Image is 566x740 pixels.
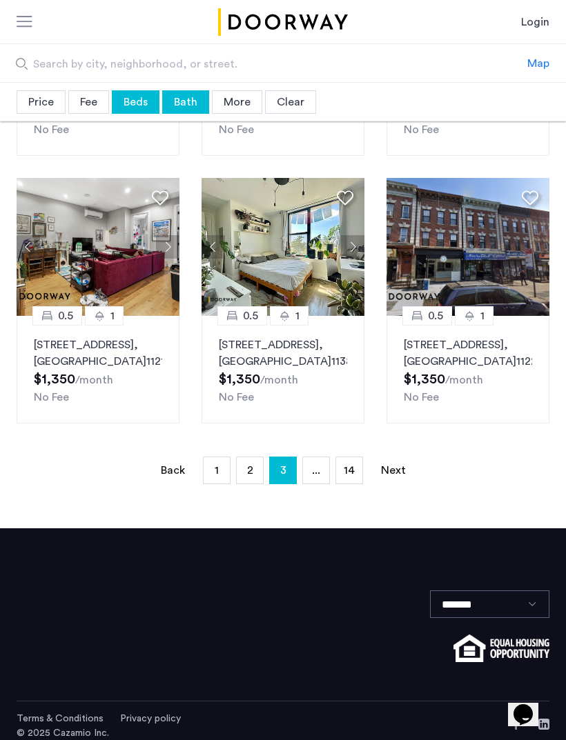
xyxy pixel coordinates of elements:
[219,392,254,403] span: No Fee
[162,90,209,114] div: Bath
[212,90,262,114] div: More
[34,124,69,135] span: No Fee
[387,178,549,316] img: dc6efc1f-24ba-4395-9182-45437e21be9a_638936378403976332.png
[341,235,364,259] button: Next apartment
[445,374,483,386] sub: /month
[247,465,253,476] span: 2
[159,457,186,483] a: Back
[295,308,300,324] span: 1
[58,308,73,324] span: 0.5
[80,97,97,108] span: Fee
[430,590,549,618] select: Language select
[312,465,320,476] span: ...
[110,308,115,324] span: 1
[219,124,254,135] span: No Fee
[202,178,364,316] img: dc6efc1f-24ba-4395-9182-45437e21be9a_638766076627642232.png
[215,8,351,36] a: Cazamio Logo
[17,712,104,726] a: Terms and conditions
[156,235,179,259] button: Next apartment
[404,392,439,403] span: No Fee
[202,316,364,423] a: 0.51[STREET_ADDRESS], [GEOGRAPHIC_DATA]11385No Fee
[527,55,549,72] div: Map
[17,235,40,259] button: Previous apartment
[112,90,159,114] div: Beds
[202,235,225,259] button: Previous apartment
[17,90,66,114] div: Price
[17,178,179,316] img: dc6efc1f-24ba-4395-9182-45437e21be9a_638935025523584100.jpeg
[34,337,162,370] p: [STREET_ADDRESS] 11215
[344,465,355,476] span: 14
[34,372,75,386] span: $1,350
[380,457,407,483] a: Next
[260,374,298,386] sub: /month
[521,14,549,30] a: Login
[219,337,347,370] p: [STREET_ADDRESS] 11385
[265,90,316,114] div: Clear
[215,465,219,476] span: 1
[17,728,109,738] span: © 2025 Cazamio Inc.
[33,56,455,72] span: Search by city, neighborhood, or street.
[404,124,439,135] span: No Fee
[280,459,286,481] span: 3
[453,634,549,662] img: equal-housing.png
[215,8,351,36] img: logo
[404,372,445,386] span: $1,350
[17,457,549,484] nav: Pagination
[17,316,179,423] a: 0.51[STREET_ADDRESS], [GEOGRAPHIC_DATA]11215No Fee
[428,308,443,324] span: 0.5
[120,712,181,726] a: Privacy policy
[508,685,552,726] iframe: chat widget
[480,308,485,324] span: 1
[219,372,260,386] span: $1,350
[243,308,258,324] span: 0.5
[34,392,69,403] span: No Fee
[75,374,113,386] sub: /month
[404,337,532,370] p: [STREET_ADDRESS] 11225
[387,316,549,423] a: 0.51[STREET_ADDRESS], [GEOGRAPHIC_DATA]11225No Fee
